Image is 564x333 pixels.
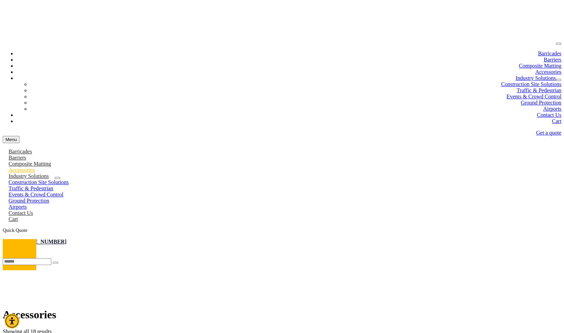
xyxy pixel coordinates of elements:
[515,75,556,81] a: Industry Solutions
[536,130,561,136] a: Get a quote
[53,262,58,264] button: Search
[3,185,59,191] a: Traffic & Pedestrian
[519,63,561,69] a: Composite Matting
[543,57,561,63] a: Barriers
[556,79,561,81] button: dropdown toggle
[3,228,561,233] div: Quick Quote
[535,69,561,75] a: Accessories
[537,112,561,118] a: Contact Us
[543,106,561,112] a: Airports
[3,204,32,210] a: Airports
[55,177,60,179] button: dropdown toggle
[16,239,67,245] a: [PHONE_NUMBER]
[516,87,561,93] a: Traffic & Pedestrian
[3,216,24,222] a: Cart
[5,137,17,142] span: Menu
[3,198,55,204] a: Ground Protection
[3,161,57,167] a: Composite Matting
[3,149,38,154] a: Barricades
[556,43,561,45] button: menu toggle
[507,94,561,99] a: Events & Crowd Control
[521,100,561,106] a: Ground Protection
[3,173,55,179] a: Industry Solutions
[3,308,561,321] h1: Accessories
[3,179,75,185] a: Construction Site Solutions
[538,51,561,56] a: Barricades
[4,314,19,329] div: Accessibility Menu
[3,210,39,216] a: Contact Us
[3,136,19,143] button: menu toggle
[3,192,69,197] a: Events & Crowd Control
[3,155,32,161] a: Barriers
[501,81,561,87] a: Construction Site Solutions
[3,167,40,173] a: Accessories
[552,118,561,124] a: Cart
